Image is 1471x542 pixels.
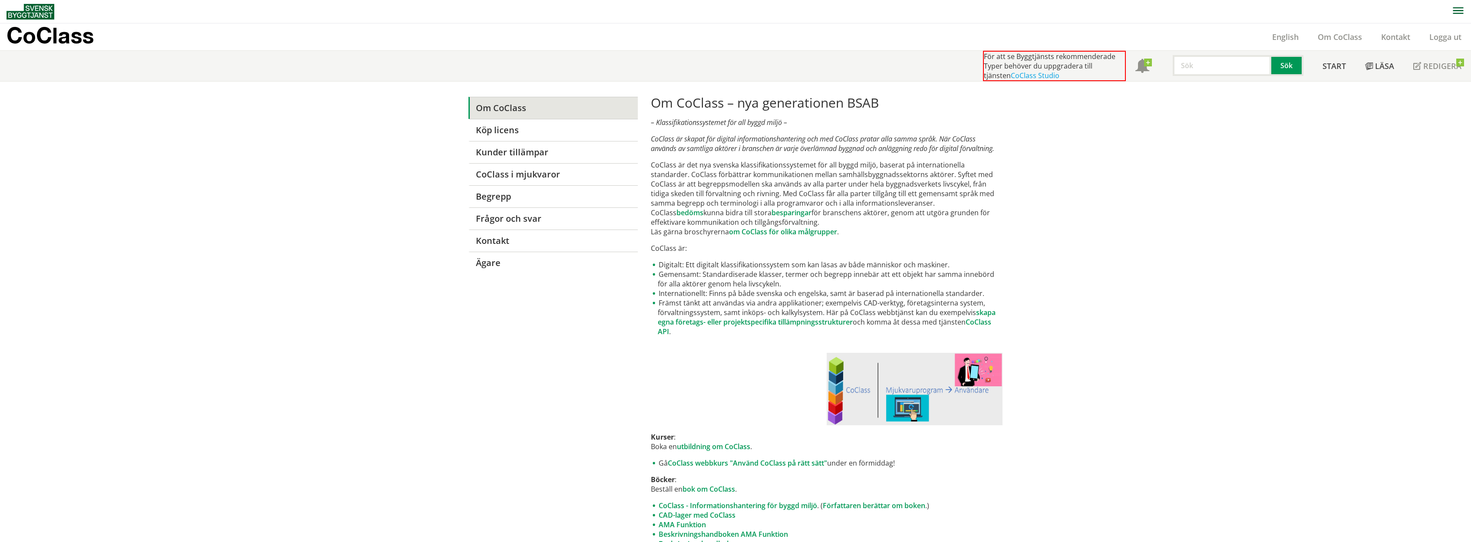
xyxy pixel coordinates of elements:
a: Författaren berättar om boken [823,501,925,510]
span: Läsa [1375,61,1394,71]
a: CoClass [7,23,112,50]
a: Redigera [1404,51,1471,81]
li: Främst tänkt att användas via andra applikationer; exempelvis CAD-verktyg, företagsinterna system... [651,298,1002,336]
a: utbildning om CoClass [677,442,750,451]
a: English [1263,32,1308,42]
a: om CoClass för olika målgrupper [729,227,837,237]
span: Start [1323,61,1346,71]
p: CoClass är: [651,243,1002,253]
a: Om CoClass [1308,32,1372,42]
strong: Böcker [651,475,675,484]
a: CAD-lager med CoClass [659,510,735,520]
p: CoClass är det nya svenska klassifikationssystemet för all byggd miljö, baserat på internationell... [651,160,1002,237]
p: : Boka en . [651,432,1002,451]
a: Läsa [1356,51,1404,81]
a: Kontakt [1372,32,1420,42]
em: CoClass är skapat för digital informationshantering och med CoClass pratar alla samma språk. När ... [651,134,994,153]
span: Redigera [1423,61,1461,71]
a: skapa egna företags- eller projektspecifika tillämpningsstrukturer [658,308,996,327]
a: CoClass i mjukvaror [468,163,637,185]
a: CoClass - Informationshantering för byggd miljö [659,501,817,510]
img: Svensk Byggtjänst [7,4,54,20]
a: AMA Funktion [659,520,706,529]
a: bedöms [676,208,703,217]
a: Köp licens [468,119,637,141]
a: Kunder tillämpar [468,141,637,163]
p: CoClass [7,30,94,40]
a: Start [1313,51,1356,81]
a: CoClass API [658,317,991,336]
h1: Om CoClass – nya generationen BSAB [651,95,1002,111]
li: Gå under en förmiddag! [651,458,1002,468]
div: För att se Byggtjänsts rekommenderade Typer behöver du uppgradera till tjänsten [983,51,1126,81]
a: Om CoClass [468,97,637,119]
li: Digitalt: Ett digitalt klassifikationssystem som kan läsas av både människor och maskiner. [651,260,1002,269]
a: Logga ut [1420,32,1471,42]
input: Sök [1173,55,1271,76]
p: : Beställ en . [651,475,1002,494]
a: Begrepp [468,185,637,207]
button: Sök [1271,55,1303,76]
span: Notifikationer [1135,60,1149,74]
em: – Klassifikationssystemet för all byggd miljö – [651,118,787,127]
a: besparingar [772,208,811,217]
li: Internationellt: Finns på både svenska och engelska, samt är baserad på internationella standarder. [651,289,1002,298]
strong: Kurser [651,432,674,442]
li: Gemensamt: Standardiserade klasser, termer och begrepp innebär att ett objekt har samma innebörd ... [651,269,1002,289]
a: Beskrivningshandboken AMA Funktion [659,529,788,539]
a: Kontakt [468,230,637,252]
a: Frågor och svar [468,207,637,230]
a: CoClass Studio [1011,71,1059,80]
a: CoClass webbkurs "Använd CoClass på rätt sätt" [668,458,827,468]
img: CoClasslegohink-mjukvara-anvndare.JPG [827,353,1003,425]
a: bok om CoClass [683,484,735,494]
li: . ( .) [651,501,1002,510]
a: Läs mer om CoClass i mjukvaror [827,353,1003,425]
a: Ägare [468,252,637,274]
